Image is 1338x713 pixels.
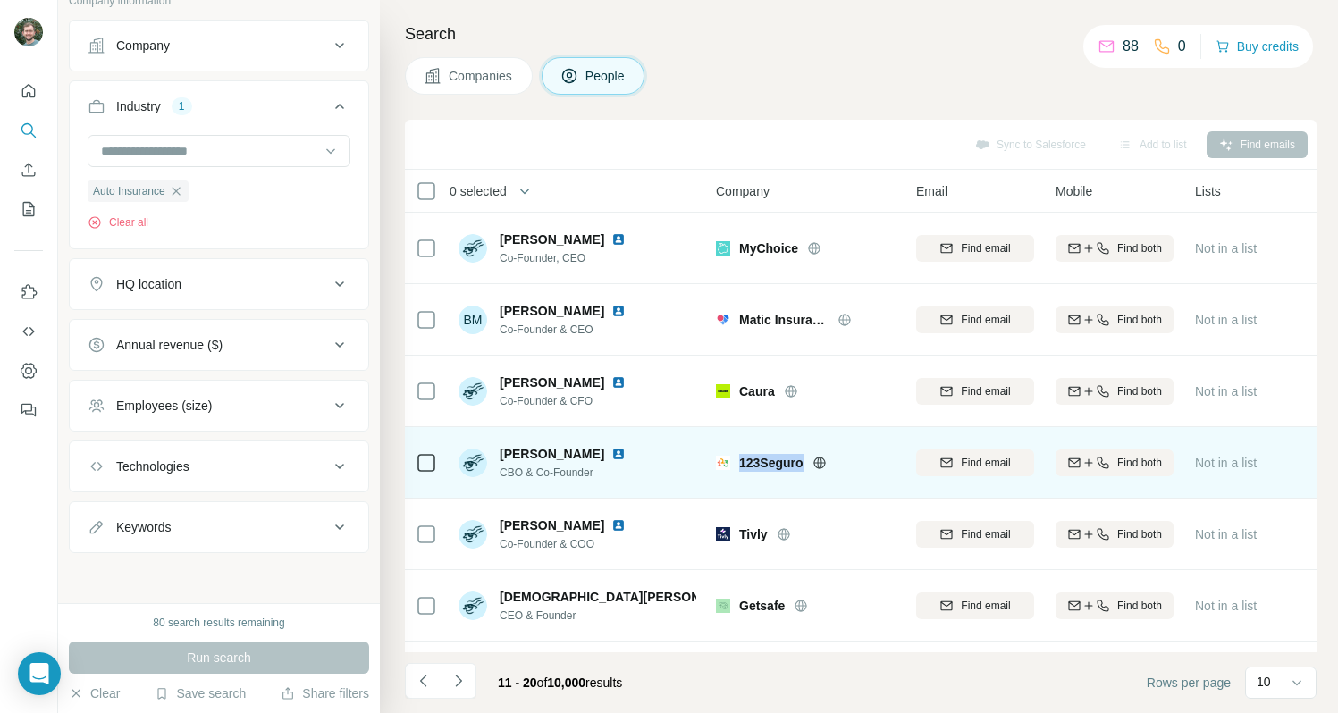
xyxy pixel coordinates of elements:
button: Find email [916,521,1034,548]
button: Clear [69,684,120,702]
span: People [585,67,627,85]
button: Find email [916,306,1034,333]
span: Find email [961,526,1010,542]
div: Technologies [116,457,189,475]
span: of [537,675,548,690]
img: Logo of Getsafe [716,599,730,613]
span: 10,000 [547,675,585,690]
img: Avatar [459,520,487,549]
span: MyChoice [739,239,798,257]
button: Industry1 [70,85,368,135]
div: 1 [172,98,192,114]
img: Avatar [459,377,487,406]
span: Find both [1117,312,1162,328]
button: Find both [1056,521,1174,548]
button: Clear all [88,214,148,231]
button: Find both [1056,235,1174,262]
button: Employees (size) [70,384,368,427]
img: LinkedIn logo [611,447,626,461]
div: HQ location [116,275,181,293]
span: Not in a list [1195,313,1257,327]
button: Use Surfe API [14,315,43,348]
img: Logo of MyChoice [716,241,730,256]
span: CBO & Co-Founder [500,465,647,481]
button: Find email [916,378,1034,405]
button: Feedback [14,394,43,426]
button: Annual revenue ($) [70,323,368,366]
h4: Search [405,21,1317,46]
button: Buy credits [1216,34,1299,59]
span: Getsafe [739,597,785,615]
span: Find both [1117,455,1162,471]
span: [DEMOGRAPHIC_DATA][PERSON_NAME] [500,588,748,606]
span: Find email [961,312,1010,328]
span: Find both [1117,240,1162,256]
span: results [498,675,622,690]
button: Find both [1056,306,1174,333]
div: Employees (size) [116,397,212,415]
span: Not in a list [1195,384,1257,398]
span: 0 selected [450,182,507,200]
img: LinkedIn logo [611,304,626,318]
button: Keywords [70,506,368,549]
div: 80 search results remaining [153,615,284,631]
button: Search [14,114,43,147]
button: Share filters [281,684,369,702]
button: Find both [1056,449,1174,476]
button: HQ location [70,263,368,306]
img: Avatar [14,18,43,46]
span: Companies [449,67,514,85]
div: Keywords [116,518,171,536]
span: [PERSON_NAME] [500,302,604,320]
span: Find both [1117,383,1162,399]
span: Auto Insurance [93,183,165,199]
span: Find email [961,598,1010,614]
span: Find email [961,383,1010,399]
span: Caura [739,382,775,400]
span: [PERSON_NAME] [500,445,604,463]
img: Logo of 123Seguro [716,456,730,470]
button: Find both [1056,378,1174,405]
span: CEO & Founder [500,608,696,624]
span: 11 - 20 [498,675,537,690]
span: Find both [1117,598,1162,614]
span: [PERSON_NAME] [500,516,604,534]
div: Company [116,37,170,55]
span: Mobile [1056,182,1092,200]
img: Avatar [459,449,487,477]
span: Rows per page [1147,674,1231,692]
img: LinkedIn logo [611,232,626,247]
button: Navigate to next page [441,663,476,699]
img: Logo of Matic Insurance [716,313,730,327]
button: Save search [155,684,246,702]
span: Co-Founder & COO [500,536,647,552]
span: Email [916,182,947,200]
button: My lists [14,193,43,225]
span: [PERSON_NAME] [500,373,604,391]
img: Avatar [459,591,487,620]
span: Not in a list [1195,241,1257,256]
button: Find email [916,235,1034,262]
span: Find email [961,240,1010,256]
img: Logo of Tivly [716,527,730,541]
button: Use Surfe on LinkedIn [14,276,43,308]
img: Logo of Caura [716,384,730,398]
span: Tivly [739,525,768,543]
p: 10 [1257,673,1271,691]
button: Find email [916,449,1034,476]
div: Annual revenue ($) [116,336,223,354]
span: Not in a list [1195,456,1257,470]
div: Open Intercom Messenger [18,652,61,695]
img: LinkedIn logo [611,375,626,390]
span: Lists [1195,182,1221,200]
div: Industry [116,97,161,115]
button: Find email [916,592,1034,619]
span: Co-Founder & CFO [500,393,647,409]
button: Find both [1056,592,1174,619]
button: Enrich CSV [14,154,43,186]
span: Find both [1117,526,1162,542]
button: Navigate to previous page [405,663,441,699]
button: Technologies [70,445,368,488]
img: LinkedIn logo [611,518,626,533]
p: 88 [1123,36,1139,57]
